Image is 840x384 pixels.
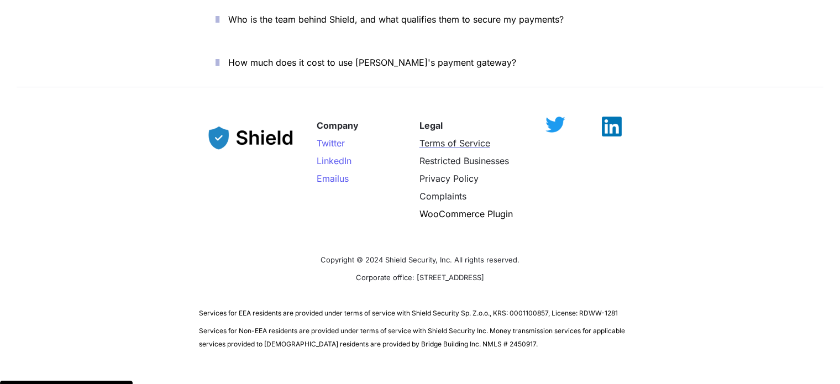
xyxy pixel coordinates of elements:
[419,138,490,149] a: Terms of Service
[339,173,349,184] span: us
[317,120,359,131] strong: Company
[199,45,641,80] button: How much does it cost to use [PERSON_NAME]'s payment gateway?
[199,2,641,36] button: Who is the team behind Shield, and what qualifies them to secure my payments?
[199,327,627,348] span: Services for Non-EEA residents are provided under terms of service with Shield Security Inc. Mone...
[419,120,443,131] strong: Legal
[228,57,516,68] span: How much does it cost to use [PERSON_NAME]'s payment gateway?
[419,191,466,202] a: Complaints
[317,155,351,166] a: LinkedIn
[199,309,618,317] span: Services for EEA residents are provided under terms of service with Shield Security Sp. Z.o.o., K...
[321,255,519,264] span: Copyright © 2024 Shield Security, Inc. All rights reserved.
[317,138,345,149] a: Twitter
[228,14,564,25] span: Who is the team behind Shield, and what qualifies them to secure my payments?
[317,173,349,184] a: Emailus
[419,173,479,184] a: Privacy Policy
[419,155,509,166] a: Restricted Businesses
[317,173,339,184] span: Email
[419,208,513,219] a: WooCommerce Plugin
[356,273,484,282] span: Corporate office: [STREET_ADDRESS]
